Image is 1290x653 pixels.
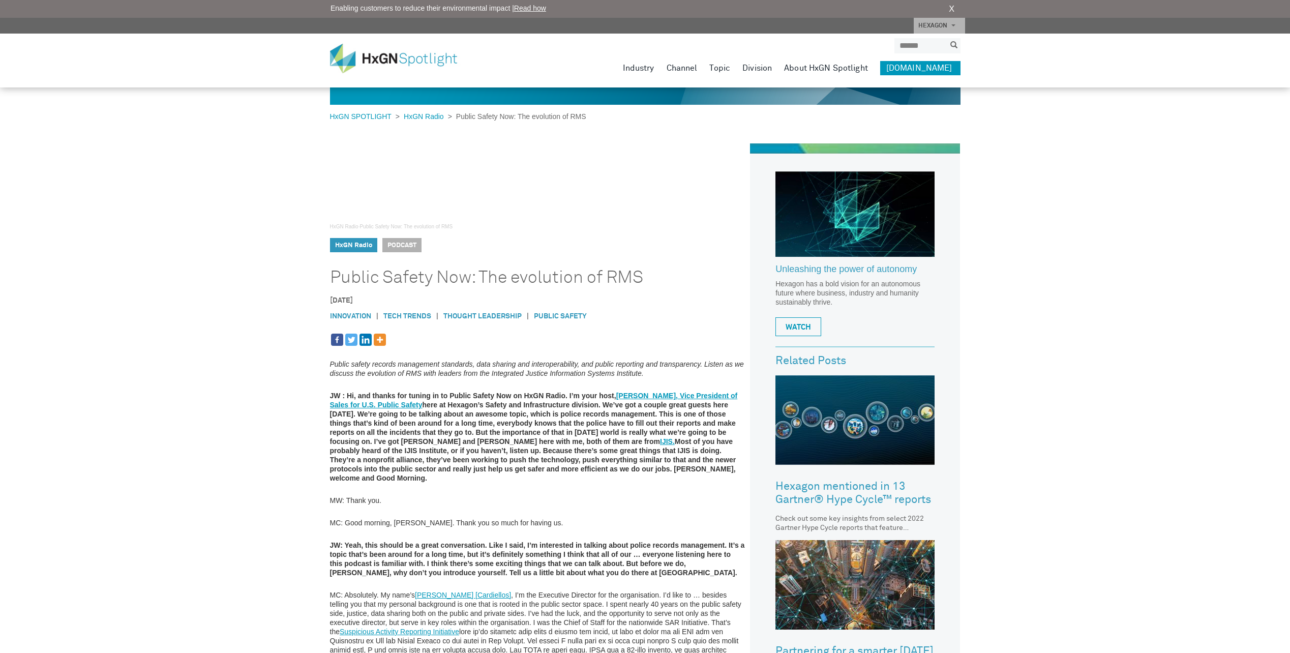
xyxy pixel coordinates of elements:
a: About HxGN Spotlight [784,61,868,75]
a: X [949,3,954,15]
a: Tech Trends [383,313,431,320]
div: > > [330,111,586,122]
strong: JW: Yeah, this should be a great conversation. Like I said, I’m interested in talking about polic... [330,541,745,577]
p: Hexagon has a bold vision for an autonomous future where business, industry and humanity sustaina... [775,279,935,307]
a: Hexagon mentioned in 13 Gartner® Hype Cycle™ reports [775,472,935,514]
a: HxGN Radio [335,242,372,249]
a: Division [742,61,772,75]
a: WATCH [775,317,821,336]
a: [PERSON_NAME], Vice President of Sales for U.S. Public Safety [330,392,738,409]
span: | [371,311,383,322]
div: · [330,223,745,230]
a: Linkedin [359,334,372,346]
img: Partnering for a smarter tomorrow [775,540,935,630]
img: HxGN Spotlight [330,44,472,73]
a: IJIS. [660,437,675,446]
span: Public Safety Now: The evolution of RMS [452,112,586,121]
a: Innovation [330,313,371,320]
a: Twitter [345,334,357,346]
h1: Public Safety Now: The evolution of RMS [330,268,716,288]
a: Topic [709,61,730,75]
a: Read how [514,4,546,12]
a: HxGN Radio [400,112,448,121]
a: Facebook [331,334,343,346]
a: HxGN SPOTLIGHT [330,112,396,121]
span: | [522,311,534,322]
span: | [431,311,443,322]
a: Public safety [534,313,587,320]
a: HxGN Radio [330,224,358,229]
a: Industry [623,61,654,75]
p: MW: Thank you. [330,496,745,505]
em: Public safety records management standards, data sharing and interoperability, and public reporti... [330,360,744,377]
a: [PERSON_NAME] [Cardiellos] [415,591,511,599]
a: Suspicious Activity Reporting Initiative [340,628,459,636]
a: Thought Leadership [443,313,522,320]
img: Hexagon_CorpVideo_Pod_RR_2.jpg [775,171,935,257]
img: Hexagon mentioned in 13 Gartner® Hype Cycle™ reports [775,375,935,465]
a: More [374,334,386,346]
time: [DATE] [330,297,353,304]
a: Unleashing the power of autonomy [775,264,935,280]
h3: Related Posts [775,355,935,367]
p: MC: Good morning, [PERSON_NAME]. Thank you so much for having us. [330,518,745,527]
span: Enabling customers to reduce their environmental impact | [331,3,546,14]
a: Public Safety Now: The evolution of RMS [359,224,453,229]
strong: JW : Hi, and thanks for tuning in to Public Safety Now on HxGN Radio. I’m your host, here at Hexa... [330,392,738,482]
a: HEXAGON [914,18,965,34]
a: Channel [667,61,698,75]
span: Podcast [382,238,422,252]
div: Check out some key insights from select 2022 Gartner Hype Cycle reports that feature Hexagon. [775,514,935,532]
a: [DOMAIN_NAME] [880,61,961,75]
